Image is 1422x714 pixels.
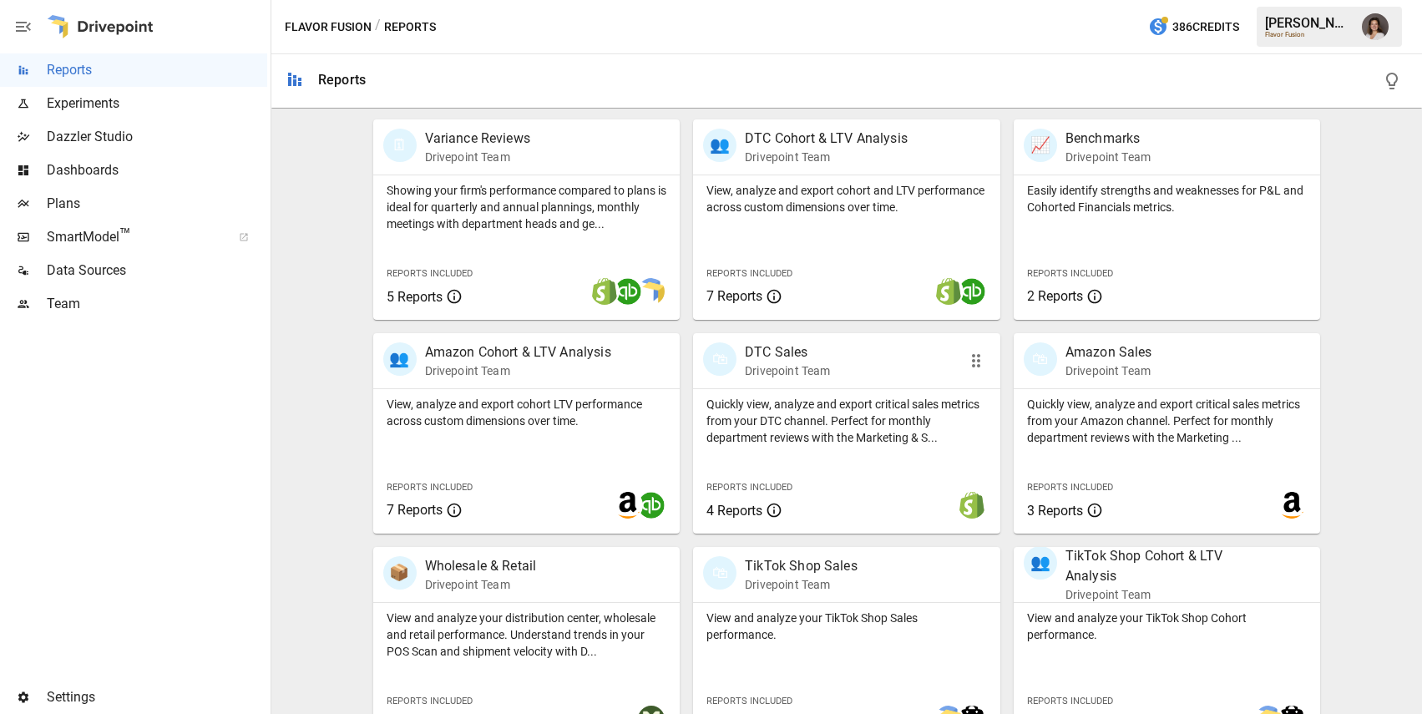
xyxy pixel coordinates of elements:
p: TikTok Shop Cohort & LTV Analysis [1065,546,1263,586]
img: smart model [638,278,665,305]
img: shopify [591,278,618,305]
span: Dazzler Studio [47,127,267,147]
p: Drivepoint Team [745,576,858,593]
p: View and analyze your TikTok Shop Sales performance. [706,610,987,643]
p: DTC Cohort & LTV Analysis [745,129,908,149]
span: Dashboards [47,160,267,180]
span: SmartModel [47,227,220,247]
div: 🛍 [703,556,736,590]
span: Reports Included [387,482,473,493]
div: / [375,17,381,38]
span: Data Sources [47,261,267,281]
p: Benchmarks [1065,129,1151,149]
div: 📦 [383,556,417,590]
p: Drivepoint Team [1065,362,1152,379]
img: quickbooks [959,278,985,305]
span: 386 Credits [1172,17,1239,38]
div: 👥 [703,129,736,162]
span: Reports Included [387,696,473,706]
p: Drivepoint Team [745,362,830,379]
p: View, analyze and export cohort LTV performance across custom dimensions over time. [387,396,667,429]
p: Quickly view, analyze and export critical sales metrics from your DTC channel. Perfect for monthl... [706,396,987,446]
p: View and analyze your distribution center, wholesale and retail performance. Understand trends in... [387,610,667,660]
p: Drivepoint Team [425,362,611,379]
img: quickbooks [638,492,665,519]
span: 5 Reports [387,289,443,305]
p: Wholesale & Retail [425,556,537,576]
p: Amazon Sales [1065,342,1152,362]
p: Drivepoint Team [1065,586,1263,603]
p: Drivepoint Team [425,149,530,165]
span: Reports Included [1027,482,1113,493]
span: Reports Included [1027,268,1113,279]
p: TikTok Shop Sales [745,556,858,576]
p: View, analyze and export cohort and LTV performance across custom dimensions over time. [706,182,987,215]
span: 2 Reports [1027,288,1083,304]
img: shopify [935,278,962,305]
span: Reports Included [1027,696,1113,706]
button: 386Credits [1141,12,1246,43]
p: Drivepoint Team [745,149,908,165]
div: 🛍 [703,342,736,376]
span: Reports Included [706,268,792,279]
span: 7 Reports [387,502,443,518]
div: Flavor Fusion [1265,31,1352,38]
div: 👥 [1024,546,1057,580]
span: Reports Included [706,696,792,706]
p: Quickly view, analyze and export critical sales metrics from your Amazon channel. Perfect for mon... [1027,396,1308,446]
div: Reports [318,72,366,88]
p: Amazon Cohort & LTV Analysis [425,342,611,362]
p: DTC Sales [745,342,830,362]
span: Reports [47,60,267,80]
span: Reports Included [706,482,792,493]
button: Franziska Ibscher [1352,3,1399,50]
img: shopify [959,492,985,519]
span: ™ [119,225,131,246]
span: Plans [47,194,267,214]
span: 7 Reports [706,288,762,304]
span: 3 Reports [1027,503,1083,519]
img: amazon [1278,492,1305,519]
p: Variance Reviews [425,129,530,149]
div: 🛍 [1024,342,1057,376]
span: Settings [47,687,267,707]
p: View and analyze your TikTok Shop Cohort performance. [1027,610,1308,643]
p: Easily identify strengths and weaknesses for P&L and Cohorted Financials metrics. [1027,182,1308,215]
div: [PERSON_NAME] [1265,15,1352,31]
span: Team [47,294,267,314]
div: 📈 [1024,129,1057,162]
div: 👥 [383,342,417,376]
img: quickbooks [615,278,641,305]
button: Flavor Fusion [285,17,372,38]
p: Drivepoint Team [425,576,537,593]
p: Showing your firm's performance compared to plans is ideal for quarterly and annual plannings, mo... [387,182,667,232]
img: Franziska Ibscher [1362,13,1389,40]
span: Reports Included [387,268,473,279]
div: 🗓 [383,129,417,162]
img: amazon [615,492,641,519]
p: Drivepoint Team [1065,149,1151,165]
span: 4 Reports [706,503,762,519]
span: Experiments [47,94,267,114]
